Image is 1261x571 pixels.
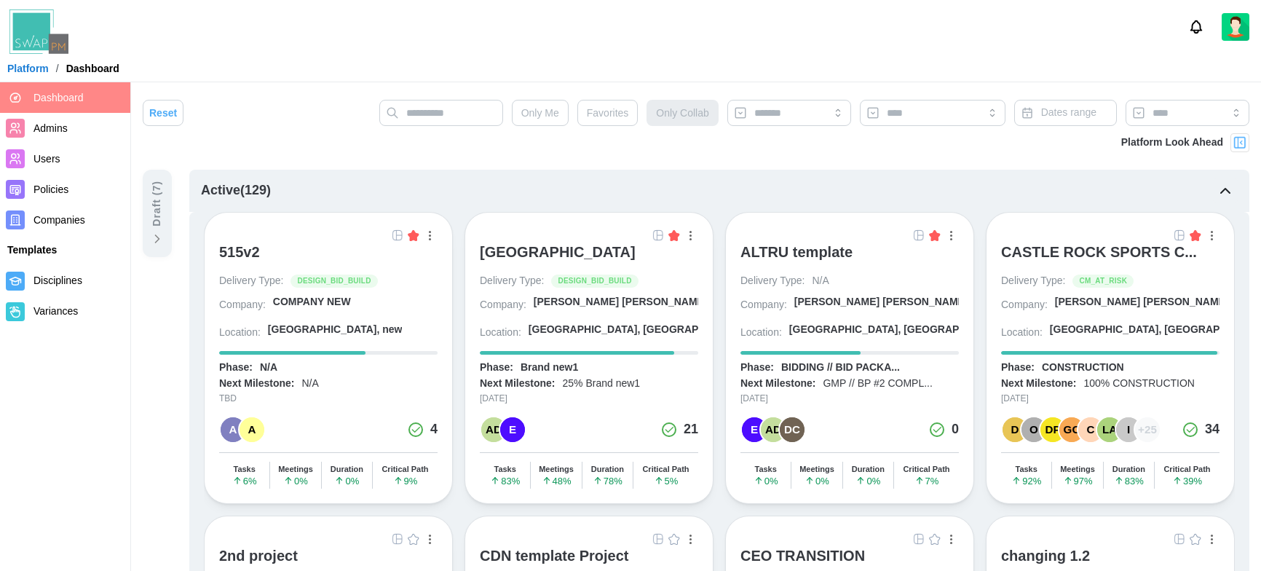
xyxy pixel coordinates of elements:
div: Tasks [233,465,255,474]
img: Project Look Ahead Button [1233,135,1247,150]
div: 2nd project [219,547,298,564]
span: 7 % [914,476,939,486]
div: Phase: [219,361,253,375]
span: 0 % [855,476,880,486]
div: COMPANY NEW [273,295,351,310]
div: Next Milestone: [219,377,294,391]
div: E [500,417,525,442]
span: Companies [33,214,85,226]
div: C [1078,417,1103,442]
a: Open Project Grid [911,531,927,547]
img: Grid Icon [913,533,925,545]
div: [DATE] [1001,392,1220,406]
div: Brand new1 [521,361,578,375]
span: CM_AT_RISK [1079,275,1127,287]
div: 21 [684,420,698,440]
a: Platform [7,63,49,74]
span: 92 % [1011,476,1041,486]
div: E [742,417,767,442]
div: Company: [219,298,266,312]
div: [GEOGRAPHIC_DATA], [GEOGRAPHIC_DATA] [529,323,752,337]
div: Phase: [480,361,513,375]
a: Zulqarnain Khalil [1222,13,1249,41]
img: Empty Star [668,533,680,545]
span: 0 % [805,476,829,486]
div: / [56,63,59,74]
img: Grid Icon [652,533,664,545]
div: changing 1.2 [1001,547,1090,564]
span: Variances [33,305,78,317]
div: Duration [591,465,624,474]
a: Open Project Grid [390,227,406,243]
div: Critical Path [1163,465,1210,474]
span: 48 % [542,476,572,486]
div: Critical Path [903,465,949,474]
img: Filled Star [1190,229,1201,241]
button: Filled Star [406,227,422,243]
a: Open Project Grid [1171,227,1187,243]
a: Open Project Grid [390,531,406,547]
span: Favorites [587,101,629,125]
div: Critical Path [382,465,428,474]
a: CASTLE ROCK SPORTS C... [1001,243,1220,274]
img: Grid Icon [1174,533,1185,545]
div: Active ( 129 ) [201,181,271,201]
img: Empty Star [1190,533,1201,545]
span: 39 % [1172,476,1202,486]
span: 0 % [283,476,308,486]
div: I [1116,417,1141,442]
a: ALTRU template [740,243,959,274]
div: GMP // BP #2 COMPL... [823,377,932,391]
img: 2Q== [1222,13,1249,41]
button: Notifications [1184,15,1209,39]
div: Draft ( 7 ) [149,181,165,227]
div: 4 [430,420,438,440]
img: Grid Icon [913,229,925,241]
button: Reset [143,100,183,126]
span: DESIGN_BID_BUILD [297,275,371,287]
div: Delivery Type: [1001,274,1065,288]
button: Only Me [512,100,569,126]
a: Open Project Grid [650,227,666,243]
div: D [1003,417,1027,442]
div: Duration [1112,465,1145,474]
span: Only Me [521,101,559,125]
div: Meetings [799,465,834,474]
div: Location: [740,326,782,340]
div: 515v2 [219,243,260,261]
button: Dates range [1014,100,1117,126]
div: Company: [1001,298,1048,312]
div: Meetings [278,465,313,474]
div: Tasks [494,465,515,474]
div: Next Milestone: [1001,377,1076,391]
div: Next Milestone: [740,377,815,391]
img: Grid Icon [652,229,664,241]
div: Delivery Type: [219,274,283,288]
div: Meetings [539,465,574,474]
img: Empty Star [929,533,941,545]
img: Grid Icon [392,533,403,545]
div: CDN template Project [480,547,629,564]
div: Tasks [1015,465,1037,474]
div: DC [780,417,805,442]
a: Open Project Grid [911,227,927,243]
div: TBD [219,392,438,406]
div: A [221,417,245,442]
a: [GEOGRAPHIC_DATA] [480,243,698,274]
span: 9 % [393,476,418,486]
span: Policies [33,184,68,195]
a: [PERSON_NAME] [PERSON_NAME] [PERSON_NAME] A... [534,295,698,315]
div: [GEOGRAPHIC_DATA], [GEOGRAPHIC_DATA] [789,323,1013,337]
div: Location: [219,326,261,340]
a: 515v2 [219,243,438,274]
div: Duration [331,465,363,474]
span: 5 % [654,476,679,486]
span: Disciplines [33,275,82,286]
div: [PERSON_NAME] [PERSON_NAME] [PERSON_NAME] A... [534,295,814,310]
div: Delivery Type: [740,274,805,288]
div: CONSTRUCTION [1042,361,1124,375]
div: [GEOGRAPHIC_DATA], new [268,323,403,337]
a: Open Project Grid [650,531,666,547]
span: Admins [33,122,68,134]
div: A [240,417,264,442]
